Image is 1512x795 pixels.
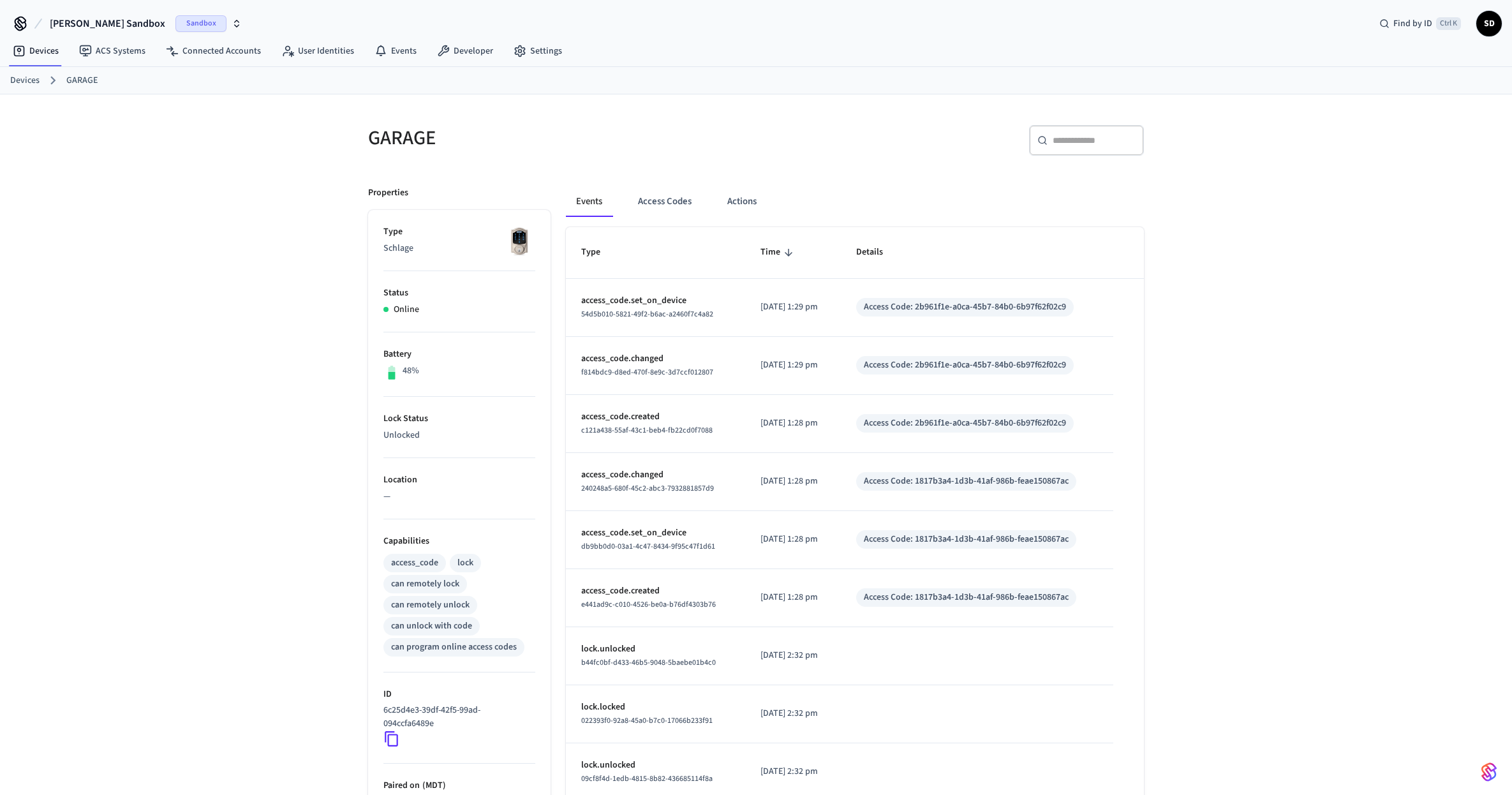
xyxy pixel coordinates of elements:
div: Access Code: 1817b3a4-1d3b-41af-986b-feae150867ac [864,533,1069,546]
p: [DATE] 1:29 pm [760,359,826,372]
div: Access Code: 2b961f1e-a0ca-45b7-84b0-6b97f62f02c9 [864,301,1066,314]
img: SeamLogoGradient.69752ec5.svg [1481,762,1497,782]
span: 022393f0-92a8-45a0-b7c0-17066b233f91 [581,715,713,726]
span: ( MDT ) [420,779,446,792]
span: SD [1478,12,1501,35]
div: access_code [391,556,438,570]
p: lock.unlocked [581,643,730,656]
p: access_code.set_on_device [581,294,730,308]
p: lock.locked [581,701,730,714]
p: access_code.created [581,410,730,424]
span: 54d5b010-5821-49f2-b6ac-a2460f7c4a82 [581,309,713,320]
div: Access Code: 1817b3a4-1d3b-41af-986b-feae150867ac [864,475,1069,488]
p: — [383,490,535,503]
div: Access Code: 1817b3a4-1d3b-41af-986b-feae150867ac [864,591,1069,604]
p: Paired on [383,779,535,792]
p: Location [383,473,535,487]
p: access_code.changed [581,468,730,482]
p: Type [383,225,535,239]
p: [DATE] 1:28 pm [760,533,826,546]
p: [DATE] 1:29 pm [760,301,826,314]
span: c121a438-55af-43c1-beb4-fb22cd0f7088 [581,425,713,436]
p: [DATE] 1:28 pm [760,475,826,488]
a: Developer [427,40,503,63]
a: Events [364,40,427,63]
div: can remotely lock [391,577,459,591]
p: [DATE] 2:32 pm [760,707,826,720]
p: access_code.set_on_device [581,526,730,540]
div: can remotely unlock [391,598,470,612]
p: [DATE] 1:28 pm [760,417,826,430]
p: ID [383,688,535,701]
p: Lock Status [383,412,535,426]
span: Type [581,242,617,262]
div: can program online access codes [391,641,517,654]
a: Devices [3,40,69,63]
p: lock.unlocked [581,759,730,772]
p: 6c25d4e3-39df-42f5-99ad-094ccfa6489e [383,704,530,731]
div: can unlock with code [391,620,472,633]
span: Details [856,242,900,262]
span: f814bdc9-d8ed-470f-8e9c-3d7ccf012807 [581,367,713,378]
p: 48% [403,364,419,378]
a: GARAGE [66,74,98,87]
a: Connected Accounts [156,40,271,63]
p: [DATE] 2:32 pm [760,649,826,662]
p: [DATE] 1:28 pm [760,591,826,604]
div: Access Code: 2b961f1e-a0ca-45b7-84b0-6b97f62f02c9 [864,359,1066,372]
p: Status [383,286,535,300]
div: ant example [566,186,1144,217]
span: Sandbox [175,15,226,32]
p: access_code.changed [581,352,730,366]
a: ACS Systems [69,40,156,63]
p: [DATE] 2:32 pm [760,765,826,778]
p: Battery [383,348,535,361]
p: Capabilities [383,535,535,548]
a: User Identities [271,40,364,63]
button: Actions [717,186,767,217]
span: Time [760,242,797,262]
span: [PERSON_NAME] Sandbox [50,16,165,31]
a: Settings [503,40,572,63]
p: access_code.created [581,584,730,598]
p: Properties [368,186,408,200]
span: e441ad9c-c010-4526-be0a-b76df4303b76 [581,599,716,610]
img: Schlage Sense Smart Deadbolt with Camelot Trim, Front [503,225,535,257]
button: SD [1476,11,1502,36]
span: 240248a5-680f-45c2-abc3-7932881857d9 [581,483,714,494]
span: 09cf8f4d-1edb-4815-8b82-436685114f8a [581,773,713,784]
p: Online [394,303,419,316]
span: Find by ID [1393,17,1432,30]
div: Access Code: 2b961f1e-a0ca-45b7-84b0-6b97f62f02c9 [864,417,1066,430]
span: Ctrl K [1436,17,1461,30]
button: Events [566,186,612,217]
div: Find by IDCtrl K [1369,12,1471,35]
span: b44fc0bf-d433-46b5-9048-5baebe01b4c0 [581,657,716,668]
p: Unlocked [383,429,535,442]
a: Devices [10,74,40,87]
div: lock [457,556,473,570]
span: db9bb0d0-03a1-4c47-8434-9f95c47f1d61 [581,541,715,552]
p: Schlage [383,242,535,255]
h5: GARAGE [368,125,748,151]
button: Access Codes [628,186,702,217]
